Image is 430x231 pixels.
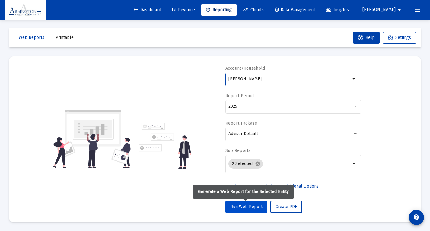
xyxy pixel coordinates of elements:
[351,160,358,167] mat-icon: arrow_drop_down
[14,32,49,44] button: Web Reports
[201,4,237,16] a: Reporting
[172,7,195,12] span: Revenue
[225,148,251,153] label: Sub Reports
[230,204,263,209] span: Run Web Report
[134,7,161,12] span: Dashboard
[167,4,200,16] a: Revenue
[321,4,354,16] a: Insights
[52,109,135,169] img: reporting
[351,75,358,83] mat-icon: arrow_drop_down
[230,184,272,189] span: Select Custom Period
[206,7,232,12] span: Reporting
[228,159,263,169] mat-chip: 2 Selected
[56,35,74,40] span: Printable
[353,32,380,44] button: Help
[9,4,41,16] img: Dashboard
[228,158,351,170] mat-chip-list: Selection
[383,32,416,44] button: Settings
[228,77,351,81] input: Search or select an account or household
[255,161,260,166] mat-icon: cancel
[276,204,297,209] span: Create PDF
[51,32,78,44] button: Printable
[225,93,254,98] label: Report Period
[270,4,320,16] a: Data Management
[362,7,396,12] span: [PERSON_NAME]
[19,35,44,40] span: Web Reports
[275,7,315,12] span: Data Management
[228,104,237,109] span: 2025
[358,35,375,40] span: Help
[225,66,265,71] label: Account/Household
[238,4,269,16] a: Clients
[413,214,420,221] mat-icon: contact_support
[355,4,410,16] button: [PERSON_NAME]
[225,121,257,126] label: Report Package
[228,131,258,136] span: Advisor Default
[395,35,411,40] span: Settings
[129,4,166,16] a: Dashboard
[326,7,349,12] span: Insights
[283,184,319,189] span: Additional Options
[243,7,264,12] span: Clients
[225,201,267,213] button: Run Web Report
[396,4,403,16] mat-icon: arrow_drop_down
[270,201,302,213] button: Create PDF
[139,123,191,169] img: reporting-alt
